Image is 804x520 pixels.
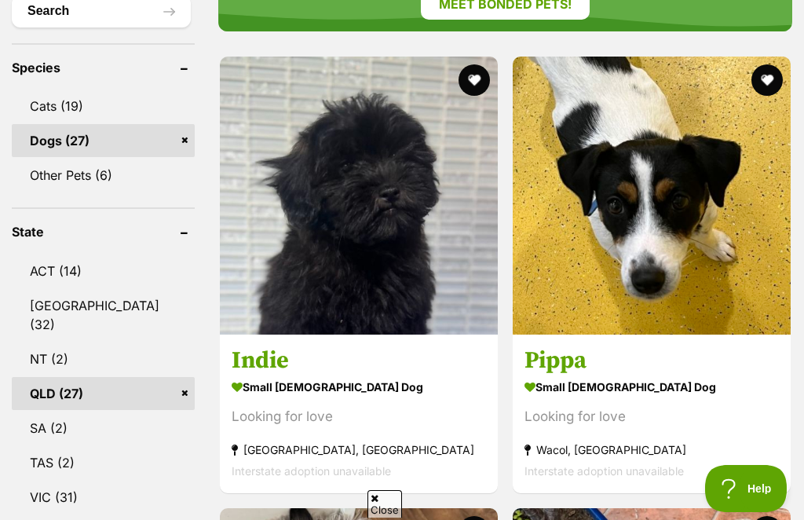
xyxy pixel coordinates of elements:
img: adc.png [114,1,124,12]
a: QLD (27) [12,377,195,410]
strong: [GEOGRAPHIC_DATA], [GEOGRAPHIC_DATA] [232,439,486,460]
a: ACT (14) [12,255,195,287]
button: favourite [751,64,783,96]
img: Pippa - Jack Russell Terrier Dog [513,57,791,335]
span: Interstate adoption unavailable [524,464,684,478]
a: TAS (2) [12,446,195,479]
a: SA (2) [12,412,195,445]
a: [GEOGRAPHIC_DATA] (32) [12,289,195,341]
strong: small [DEMOGRAPHIC_DATA] Dog [232,375,486,398]
span: Interstate adoption unavailable [232,464,391,478]
a: Dogs (27) [12,124,195,157]
button: favourite [459,64,490,96]
div: Looking for love [524,406,779,427]
div: Looking for love [232,406,486,427]
a: Pippa small [DEMOGRAPHIC_DATA] Dog Looking for love Wacol, [GEOGRAPHIC_DATA] Interstate adoption ... [513,334,791,493]
header: State [12,225,195,239]
h3: Indie [232,346,486,375]
a: VIC (31) [12,481,195,514]
header: Species [12,60,195,75]
a: Cats (19) [12,90,195,123]
iframe: Help Scout Beacon - Open [705,465,788,512]
a: Indie small [DEMOGRAPHIC_DATA] Dog Looking for love [GEOGRAPHIC_DATA], [GEOGRAPHIC_DATA] Intersta... [220,334,498,493]
a: NT (2) [12,342,195,375]
h3: Pippa [524,346,779,375]
strong: small [DEMOGRAPHIC_DATA] Dog [524,375,779,398]
strong: Wacol, [GEOGRAPHIC_DATA] [524,439,779,460]
a: Other Pets (6) [12,159,195,192]
span: Close [367,490,402,518]
img: Indie - Shih Tzu x Poodle (Miniature) Dog [220,57,498,335]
